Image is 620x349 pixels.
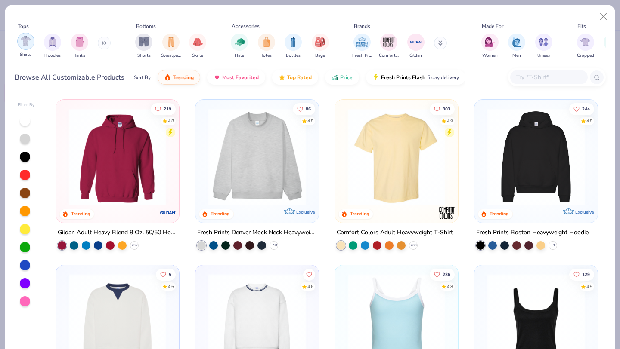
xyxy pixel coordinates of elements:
[372,74,379,81] img: flash.gif
[535,34,552,59] button: filter button
[75,37,84,47] img: Tanks Image
[197,227,317,238] div: Fresh Prints Denver Mock Neck Heavyweight Sweatshirt
[158,70,200,85] button: Trending
[577,52,594,59] span: Cropped
[189,34,206,59] button: filter button
[366,70,465,85] button: Fresh Prints Flash5 day delivery
[379,34,399,59] button: filter button
[310,108,416,205] img: a90f7c54-8796-4cb2-9d6e-4e9644cfe0fe
[164,107,172,111] span: 219
[312,34,329,59] button: filter button
[356,36,369,49] img: Fresh Prints Image
[286,52,301,59] span: Bottles
[315,52,325,59] span: Bags
[168,118,174,124] div: 4.8
[410,243,416,248] span: + 60
[285,34,302,59] button: filter button
[508,34,525,59] div: filter for Men
[166,37,176,47] img: Sweatpants Image
[551,243,555,248] span: + 9
[427,73,459,83] span: 5 day delivery
[352,34,372,59] button: filter button
[575,209,593,215] span: Exclusive
[340,74,353,81] span: Price
[325,70,359,85] button: Price
[137,52,151,59] span: Shorts
[447,118,453,124] div: 4.9
[379,52,399,59] span: Comfort Colors
[279,74,285,81] img: TopRated.gif
[381,74,425,81] span: Fresh Prints Flash
[44,34,61,59] div: filter for Hoodies
[18,22,29,30] div: Tops
[512,52,521,59] span: Men
[258,34,275,59] div: filter for Totes
[438,204,456,221] img: Comfort Colors logo
[18,102,35,108] div: Filter By
[485,37,495,47] img: Women Image
[407,34,425,59] div: filter for Gildan
[189,34,206,59] div: filter for Skirts
[131,243,138,248] span: + 37
[222,74,259,81] span: Most Favorited
[235,52,244,59] span: Hats
[214,74,220,81] img: most_fav.gif
[288,37,298,47] img: Bottles Image
[271,243,277,248] span: + 10
[173,74,194,81] span: Trending
[443,272,450,276] span: 236
[17,33,34,58] div: filter for Shirts
[535,34,552,59] div: filter for Unisex
[296,209,315,215] span: Exclusive
[287,74,312,81] span: Top Rated
[193,37,203,47] img: Skirts Image
[482,22,503,30] div: Made For
[512,37,521,47] img: Men Image
[481,34,499,59] div: filter for Women
[409,52,422,59] span: Gildan
[159,204,177,221] img: Gildan logo
[164,74,171,81] img: trending.gif
[430,103,455,115] button: Like
[595,9,612,25] button: Close
[352,34,372,59] div: filter for Fresh Prints
[136,22,156,30] div: Bottoms
[307,118,313,124] div: 4.8
[135,34,152,59] div: filter for Shorts
[482,52,498,59] span: Women
[192,52,203,59] span: Skirts
[207,70,265,85] button: Most Favorited
[515,72,582,82] input: Try "T-Shirt"
[409,36,422,49] img: Gildan Image
[168,283,174,290] div: 4.6
[481,34,499,59] button: filter button
[407,34,425,59] button: filter button
[569,268,594,280] button: Like
[156,268,176,280] button: Like
[285,34,302,59] div: filter for Bottles
[17,34,34,59] button: filter button
[586,118,592,124] div: 4.8
[44,52,61,59] span: Hoodies
[231,34,248,59] div: filter for Hats
[261,52,272,59] span: Totes
[577,34,594,59] div: filter for Cropped
[151,103,176,115] button: Like
[74,52,85,59] span: Tanks
[293,103,315,115] button: Like
[508,34,525,59] button: filter button
[582,107,590,111] span: 244
[231,34,248,59] button: filter button
[161,34,181,59] div: filter for Sweatpants
[258,34,275,59] button: filter button
[447,283,453,290] div: 4.8
[272,70,318,85] button: Top Rated
[139,37,149,47] img: Shorts Image
[315,37,325,47] img: Bags Image
[582,272,590,276] span: 129
[476,227,589,238] div: Fresh Prints Boston Heavyweight Hoodie
[204,108,310,205] img: f5d85501-0dbb-4ee4-b115-c08fa3845d83
[354,22,370,30] div: Brands
[232,22,260,30] div: Accessories
[303,268,315,280] button: Like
